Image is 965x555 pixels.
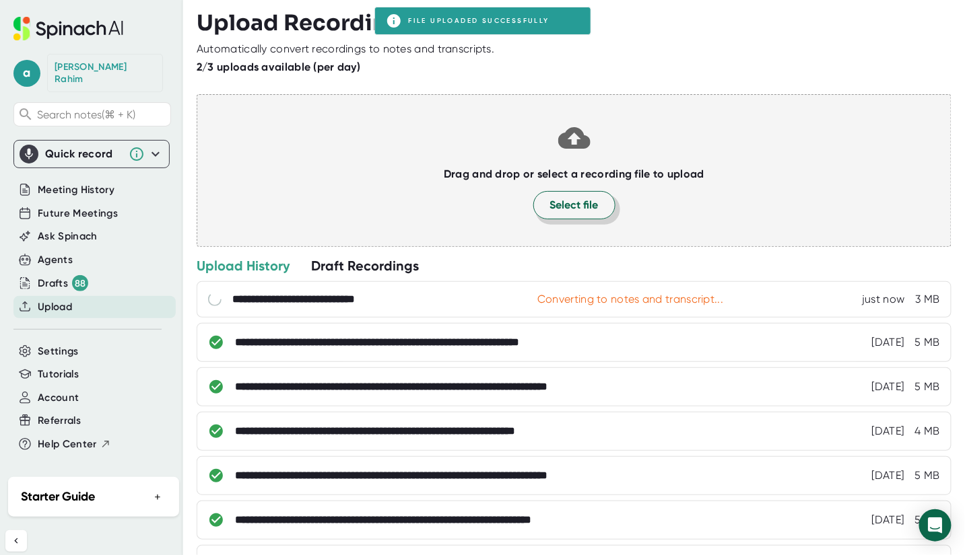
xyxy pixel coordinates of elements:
[21,488,95,506] h2: Starter Guide
[915,513,940,527] div: 5 MB
[37,108,167,121] span: Search notes (⌘ + K)
[38,390,79,406] button: Account
[872,469,904,482] div: 9/16/2025, 8:04:30 AM
[537,293,723,306] div: Converting to notes and transcript...
[38,182,114,198] button: Meeting History
[915,424,940,438] div: 4 MB
[13,60,40,87] span: a
[872,513,904,527] div: 9/15/2025, 8:25:20 AM
[45,147,122,161] div: Quick record
[38,299,72,315] button: Upload
[38,275,88,291] div: Drafts
[919,509,952,542] div: Open Intercom Messenger
[38,275,88,291] button: Drafts 88
[55,61,156,85] div: Abdul Rahim
[38,413,81,429] button: Referrals
[197,61,360,73] b: 2/3 uploads available (per day)
[197,257,290,274] div: Upload History
[872,424,904,438] div: 9/16/2025, 8:04:41 AM
[38,437,111,452] button: Help Center
[915,336,940,349] div: 5 MB
[550,197,599,213] span: Select file
[444,168,704,180] b: Drag and drop or select a recording file to upload
[38,437,97,452] span: Help Center
[197,10,952,36] h3: Upload Recording
[533,191,615,219] button: Select file
[5,530,27,552] button: Collapse sidebar
[72,275,88,291] div: 88
[916,293,940,306] div: 3 MB
[915,469,940,482] div: 5 MB
[872,336,904,349] div: 9/17/2025, 1:46:14 AM
[197,42,494,56] div: Automatically convert recordings to notes and transcripts.
[862,293,904,306] div: 9/18/2025, 8:26:12 AM
[872,380,904,394] div: 9/17/2025, 1:46:01 AM
[20,141,164,168] div: Quick record
[149,487,166,507] button: +
[38,367,79,382] button: Tutorials
[38,206,118,221] button: Future Meetings
[38,344,79,359] button: Settings
[38,229,98,244] button: Ask Spinach
[915,380,940,394] div: 5 MB
[311,257,419,274] div: Draft Recordings
[38,252,73,268] button: Agents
